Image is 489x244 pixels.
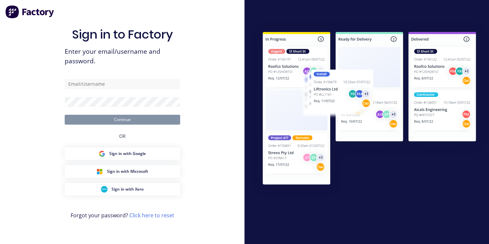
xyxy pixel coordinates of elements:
[65,165,180,178] button: Microsoft Sign inSign in with Microsoft
[119,125,126,147] div: OR
[129,212,174,219] a: Click here to reset
[250,20,489,198] img: Sign in
[96,168,103,175] img: Microsoft Sign in
[65,183,180,196] button: Xero Sign inSign in with Xero
[112,186,144,192] span: Sign in with Xero
[65,147,180,160] button: Google Sign inSign in with Google
[65,79,180,89] input: Email/Username
[71,211,174,219] span: Forgot your password?
[72,27,173,42] h1: Sign in to Factory
[65,47,180,66] span: Enter your email/username and password.
[109,151,146,157] span: Sign in with Google
[107,168,148,174] span: Sign in with Microsoft
[101,186,108,193] img: Xero Sign in
[99,150,105,157] img: Google Sign in
[5,5,55,18] img: Factory
[65,115,180,125] button: Continue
